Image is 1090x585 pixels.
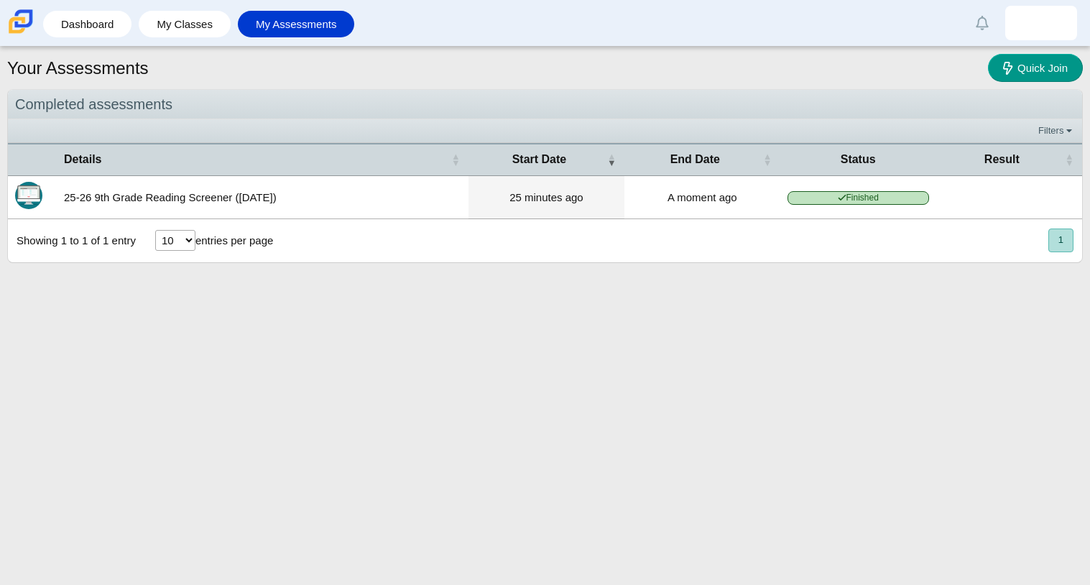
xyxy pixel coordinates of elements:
[966,7,998,39] a: Alerts
[1030,11,1053,34] img: julio.medina.tc7Nxk
[512,153,567,165] span: Start Date
[668,191,737,203] time: Aug 26, 2025 at 9:27 AM
[6,27,36,39] a: Carmen School of Science & Technology
[509,191,583,203] time: Aug 26, 2025 at 9:03 AM
[788,191,929,205] span: Finished
[1005,6,1077,40] a: julio.medina.tc7Nxk
[15,182,42,209] img: Itembank
[8,90,1082,119] div: Completed assessments
[57,176,468,219] td: 25-26 9th Grade Reading Screener ([DATE])
[988,54,1083,82] a: Quick Join
[64,153,101,165] span: Details
[6,6,36,37] img: Carmen School of Science & Technology
[50,11,124,37] a: Dashboard
[146,11,223,37] a: My Classes
[7,56,149,80] h1: Your Assessments
[607,144,616,175] span: Start Date : Activate to remove sorting
[763,144,772,175] span: End Date : Activate to sort
[984,153,1020,165] span: Result
[841,153,876,165] span: Status
[451,144,460,175] span: Details : Activate to sort
[1017,62,1068,74] span: Quick Join
[8,219,136,262] div: Showing 1 to 1 of 1 entry
[1048,229,1073,252] button: 1
[1065,144,1073,175] span: Result : Activate to sort
[245,11,348,37] a: My Assessments
[195,234,273,247] label: entries per page
[1047,229,1073,252] nav: pagination
[1035,124,1079,138] a: Filters
[670,153,720,165] span: End Date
